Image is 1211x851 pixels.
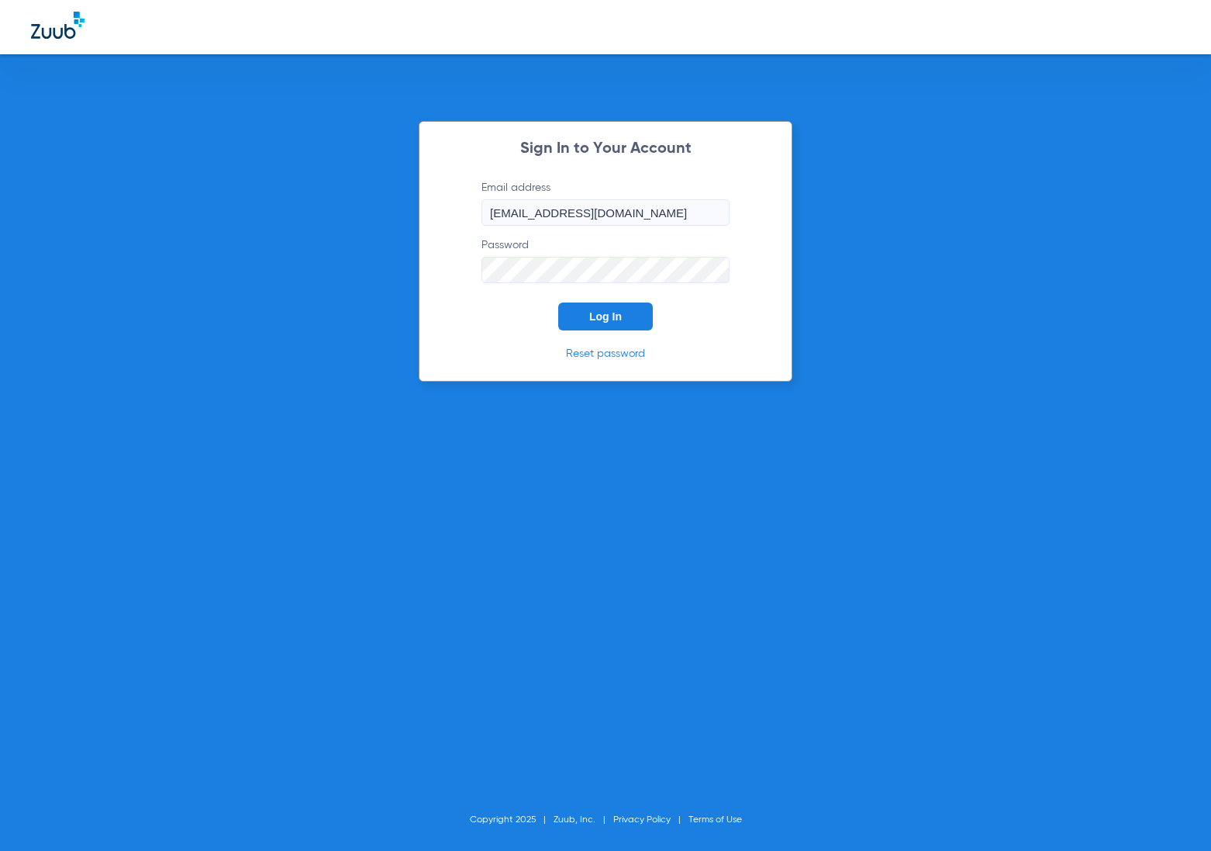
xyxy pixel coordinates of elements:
img: Zuub Logo [31,12,85,39]
input: Password [481,257,730,283]
li: Zuub, Inc. [554,812,613,828]
iframe: Chat Widget [1133,777,1211,851]
h2: Sign In to Your Account [458,141,753,157]
input: Email address [481,199,730,226]
label: Password [481,237,730,283]
a: Reset password [566,348,645,359]
a: Privacy Policy [613,815,671,825]
label: Email address [481,180,730,226]
button: Log In [558,303,653,330]
li: Copyright 2025 [470,812,554,828]
a: Terms of Use [688,815,742,825]
span: Log In [589,310,622,323]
